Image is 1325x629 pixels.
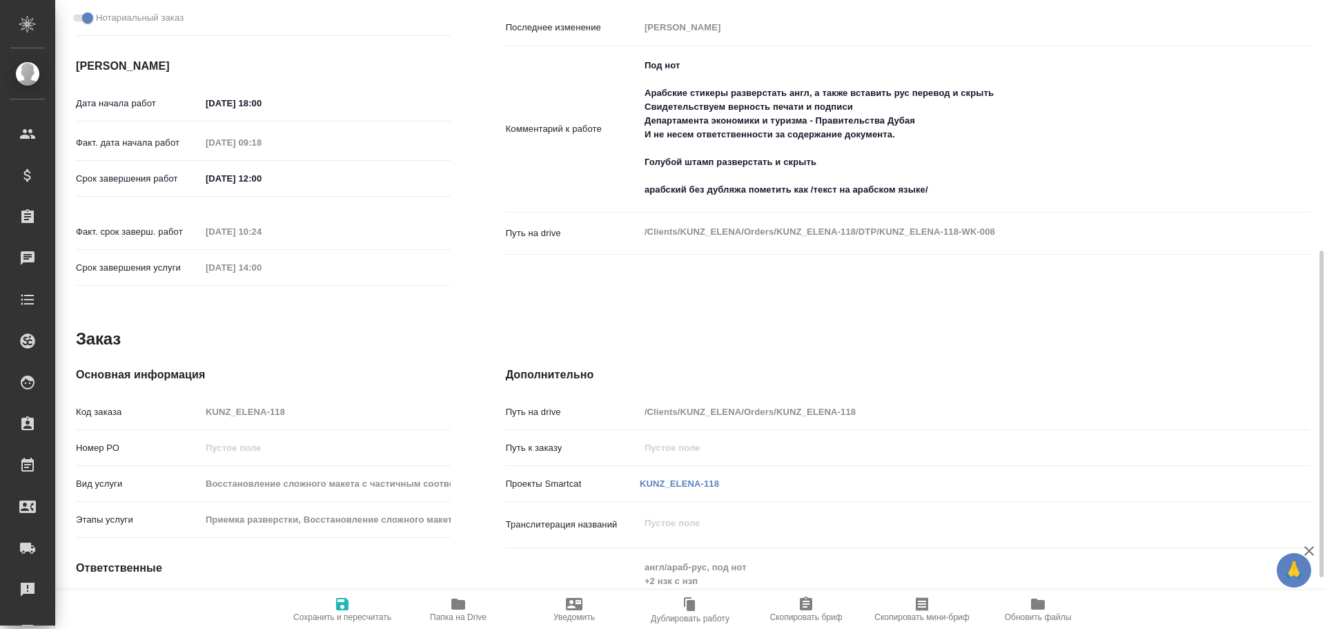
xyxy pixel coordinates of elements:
button: Уведомить [516,590,632,629]
h2: Заказ [76,328,121,350]
h4: Ответственные [76,560,451,577]
input: Пустое поле [201,133,322,153]
p: Транслитерация названий [506,518,640,532]
a: KUNZ_ELENA-118 [640,478,719,489]
span: Нотариальный заказ [96,11,184,25]
span: Папка на Drive [430,612,487,622]
input: Пустое поле [201,510,451,530]
h4: [PERSON_NAME] [76,58,451,75]
p: Путь к заказу [506,441,640,455]
p: Срок завершения работ [76,172,201,186]
p: Срок завершения услуги [76,261,201,275]
input: Пустое поле [640,438,1243,458]
button: Обновить файлы [980,590,1096,629]
p: Путь на drive [506,405,640,419]
p: Дата начала работ [76,97,201,110]
span: Скопировать мини-бриф [874,612,969,622]
input: Пустое поле [201,402,451,422]
input: ✎ Введи что-нибудь [201,168,322,188]
input: Пустое поле [201,222,322,242]
h4: Основная информация [76,367,451,383]
button: Дублировать работу [632,590,748,629]
input: Пустое поле [640,402,1243,422]
span: Скопировать бриф [769,612,842,622]
p: Комментарий к работе [506,122,640,136]
textarea: Под нот Арабские стикеры разверстать англ, а также вставить рус перевод и скрыть Свидетельствуем ... [640,54,1243,202]
p: Путь на drive [506,226,640,240]
button: Папка на Drive [400,590,516,629]
h4: Дополнительно [506,367,1310,383]
input: Пустое поле [640,17,1243,37]
p: Проекты Smartcat [506,477,640,491]
input: Пустое поле [201,474,451,494]
p: Факт. дата начала работ [76,136,201,150]
input: Пустое поле [201,258,322,278]
button: 🙏 [1277,553,1311,588]
p: Номер РО [76,441,201,455]
span: Уведомить [553,612,595,622]
p: Последнее изменение [506,21,640,35]
p: Этапы услуги [76,513,201,527]
button: Скопировать бриф [748,590,864,629]
input: Пустое поле [201,438,451,458]
input: ✎ Введи что-нибудь [201,93,322,113]
textarea: /Clients/KUNZ_ELENA/Orders/KUNZ_ELENA-118/DTP/KUNZ_ELENA-118-WK-008 [640,220,1243,244]
span: Обновить файлы [1005,612,1072,622]
span: Дублировать работу [651,614,729,623]
span: Сохранить и пересчитать [293,612,391,622]
p: Код заказа [76,405,201,419]
button: Скопировать мини-бриф [864,590,980,629]
button: Сохранить и пересчитать [284,590,400,629]
span: 🙏 [1282,556,1306,585]
p: Вид услуги [76,477,201,491]
p: Факт. срок заверш. работ [76,225,201,239]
